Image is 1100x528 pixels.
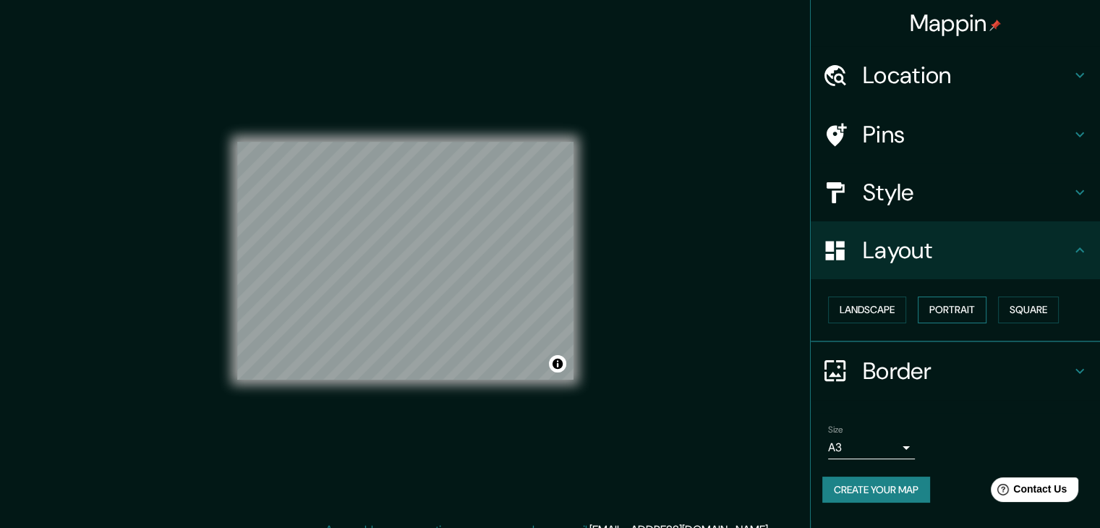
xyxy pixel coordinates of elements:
canvas: Map [237,142,574,380]
h4: Pins [863,120,1071,149]
iframe: Help widget launcher [971,472,1084,512]
h4: Layout [863,236,1071,265]
div: Layout [811,221,1100,279]
button: Create your map [822,477,930,503]
button: Portrait [918,297,986,323]
div: A3 [828,436,915,459]
div: Style [811,163,1100,221]
button: Toggle attribution [549,355,566,372]
h4: Style [863,178,1071,207]
label: Size [828,423,843,435]
h4: Mappin [910,9,1002,38]
div: Location [811,46,1100,104]
h4: Border [863,357,1071,386]
div: Pins [811,106,1100,163]
button: Landscape [828,297,906,323]
button: Square [998,297,1059,323]
img: pin-icon.png [989,20,1001,31]
div: Border [811,342,1100,400]
h4: Location [863,61,1071,90]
